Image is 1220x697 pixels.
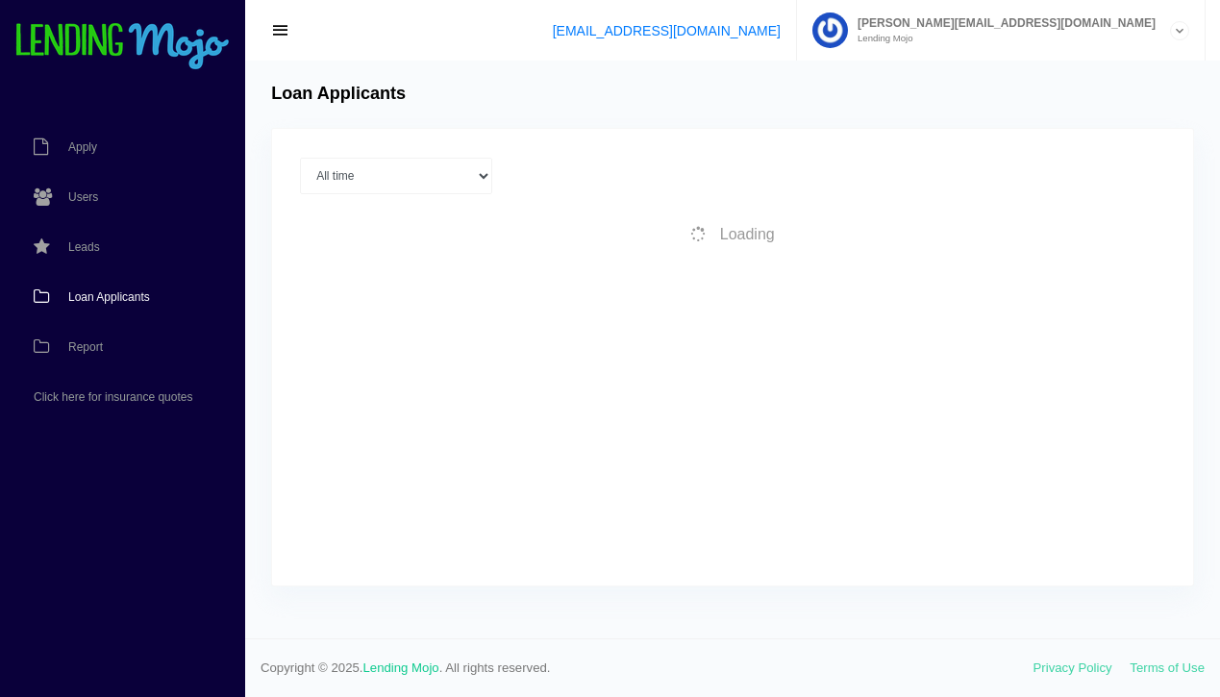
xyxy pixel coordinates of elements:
[1033,660,1112,675] a: Privacy Policy
[68,241,100,253] span: Leads
[1130,660,1205,675] a: Terms of Use
[68,191,98,203] span: Users
[848,34,1156,43] small: Lending Mojo
[271,84,406,105] h4: Loan Applicants
[363,660,439,675] a: Lending Mojo
[68,141,97,153] span: Apply
[34,391,192,403] span: Click here for insurance quotes
[720,226,775,242] span: Loading
[848,17,1156,29] span: [PERSON_NAME][EMAIL_ADDRESS][DOMAIN_NAME]
[812,12,848,48] img: Profile image
[68,291,150,303] span: Loan Applicants
[261,659,1033,678] span: Copyright © 2025. . All rights reserved.
[68,341,103,353] span: Report
[553,23,781,38] a: [EMAIL_ADDRESS][DOMAIN_NAME]
[14,23,231,71] img: logo-small.png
